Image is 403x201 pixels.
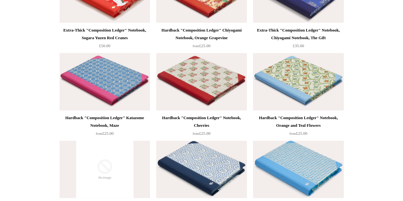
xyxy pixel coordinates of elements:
[290,131,307,136] span: £25.00
[60,26,150,53] a: Extra-Thick "Composition Ledger" Notebook, Sogara Yuzen Red Cranes £50.00
[156,141,247,198] a: Extra-Thick "Composition Ledger" Notebook, Dominoté Flowers and Chevron Extra-Thick "Composition ...
[156,53,247,111] a: Hardback "Composition Ledger" Notebook, Cherries Hardback "Composition Ledger" Notebook, Cherries
[253,141,343,198] img: Extra-Thick "Composition Ledger" Notebook, Dominoté Cubes
[99,43,111,48] span: £50.00
[290,132,296,135] span: from
[255,26,342,42] div: Extra-Thick "Composition Ledger" Notebook, Chiyogami Notebook, The Gift
[96,131,114,136] span: £25.00
[293,43,304,48] span: £35.00
[253,53,343,111] img: Hardback "Composition Ledger" Notebook, Orange and Teal Flowers
[60,53,150,111] img: Hardback "Composition Ledger" Katazome Notebook, Maze
[193,43,211,48] span: £25.00
[158,26,245,42] div: Hardback "Composition Ledger" Chiyogami Notebook, Orange Grapevine
[158,114,245,129] div: Hardback "Composition Ledger" Notebook, Cherries
[253,53,343,111] a: Hardback "Composition Ledger" Notebook, Orange and Teal Flowers Hardback "Composition Ledger" Not...
[96,132,102,135] span: from
[193,132,199,135] span: from
[156,26,247,53] a: Hardback "Composition Ledger" Chiyogami Notebook, Orange Grapevine from£25.00
[193,44,199,48] span: from
[255,114,342,129] div: Hardback "Composition Ledger" Notebook, Orange and Teal Flowers
[61,114,148,129] div: Hardback "Composition Ledger" Katazome Notebook, Maze
[156,114,247,140] a: Hardback "Composition Ledger" Notebook, Cherries from£25.00
[61,26,148,42] div: Extra-Thick "Composition Ledger" Notebook, Sogara Yuzen Red Cranes
[156,53,247,111] img: Hardback "Composition Ledger" Notebook, Cherries
[253,141,343,198] a: Extra-Thick "Composition Ledger" Notebook, Dominoté Cubes Extra-Thick "Composition Ledger" Notebo...
[60,141,150,198] img: no-image-2048-a2addb12_grande.gif
[60,53,150,111] a: Hardback "Composition Ledger" Katazome Notebook, Maze Hardback "Composition Ledger" Katazome Note...
[60,114,150,140] a: Hardback "Composition Ledger" Katazome Notebook, Maze from£25.00
[253,114,343,140] a: Hardback "Composition Ledger" Notebook, Orange and Teal Flowers from£25.00
[253,26,343,53] a: Extra-Thick "Composition Ledger" Notebook, Chiyogami Notebook, The Gift £35.00
[156,141,247,198] img: Extra-Thick "Composition Ledger" Notebook, Dominoté Flowers and Chevron
[193,131,211,136] span: £25.00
